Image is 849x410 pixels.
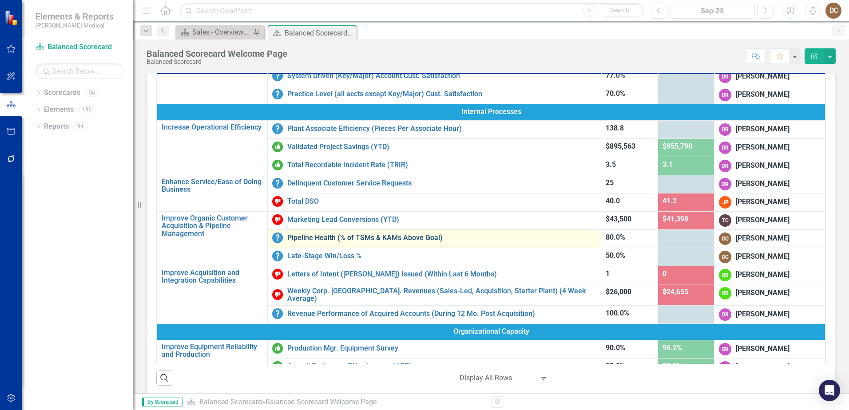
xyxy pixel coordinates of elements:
div: DC [719,251,731,263]
div: TC [719,214,731,227]
td: Double-Click to Edit Right Click for Context Menu [157,211,268,266]
img: Below Target [272,214,283,225]
span: 41.2 [663,197,677,205]
span: 70.0% [606,89,625,98]
a: Production Mgr. Equipment Survey [287,344,596,352]
td: Double-Click to Edit [714,229,825,248]
a: Delinquent Customer Service Requests [287,179,596,187]
a: Letters of Intent ([PERSON_NAME]) Issued (Within Last 6 Months) [287,270,596,278]
span: $895,563 [606,142,635,150]
span: Internal Processes [162,107,821,117]
td: Double-Click to Edit Right Click for Context Menu [268,120,601,138]
div: [PERSON_NAME] [736,362,789,372]
div: DR [719,178,731,190]
td: Double-Click to Edit Right Click for Context Menu [268,248,601,266]
a: Balanced Scorecard [199,398,262,406]
td: Double-Click to Edit Right Click for Context Menu [268,211,601,229]
div: DC [719,233,731,245]
div: DR [719,89,731,101]
a: Reports [44,122,69,132]
small: [PERSON_NAME] Medical [36,22,114,29]
a: Improve Acquisition and Integration Capabilities [162,269,263,284]
span: $43,500 [606,215,631,223]
img: On or Above Target [272,142,283,152]
button: Sep-25 [670,3,755,19]
div: DR [719,142,731,154]
span: 1 [606,269,610,278]
span: $26,000 [606,288,631,296]
div: [PERSON_NAME] [736,270,789,280]
span: Organizational Capacity [162,327,821,337]
div: Sep-25 [673,6,752,16]
span: 77.0% [606,71,625,79]
td: Double-Click to Edit [157,104,825,120]
span: $41,398 [663,215,688,223]
div: [PERSON_NAME] [736,71,789,82]
a: Sales - Overview Dashboard [178,27,251,38]
span: 55.2% [663,362,682,370]
td: Double-Click to Edit [714,266,825,284]
a: Pipeline Health (% of TSMs & KAMs Above Goal) [287,234,596,242]
button: DC [825,3,841,19]
div: DR [719,343,731,355]
a: Scorecards [44,88,80,98]
div: [PERSON_NAME] [736,215,789,225]
td: Double-Click to Edit [714,340,825,358]
td: Double-Click to Edit Right Click for Context Menu [268,340,601,358]
div: [PERSON_NAME] [736,90,789,100]
td: Double-Click to Edit [714,138,825,157]
a: Improve Equipment Reliability and Production [162,343,263,359]
td: Double-Click to Edit [714,157,825,175]
td: Double-Click to Edit [714,248,825,266]
span: 40.0 [606,197,620,205]
div: [PERSON_NAME] [736,179,789,189]
div: DR [719,123,731,136]
span: 25 [606,178,614,187]
span: $955,790 [663,142,692,150]
a: Late-Stage Win/Loss % [287,252,596,260]
td: Double-Click to Edit Right Click for Context Menu [268,229,601,248]
img: Below Target [272,196,283,207]
a: System Driven (Key/Major) Account Cust. Satisfaction [287,72,596,80]
span: 96.2% [663,343,682,352]
div: [PERSON_NAME] [736,233,789,244]
span: By Scorecard [142,398,182,406]
img: No Information [272,251,283,261]
td: Double-Click to Edit Right Click for Context Menu [268,175,601,193]
a: Plant Associate Efficiency (Pieces Per Associate Hour) [287,125,596,133]
div: [PERSON_NAME] [736,288,789,298]
td: Double-Click to Edit [714,67,825,86]
td: Double-Click to Edit Right Click for Context Menu [157,49,268,104]
div: JP [719,196,731,209]
td: Double-Click to Edit [714,86,825,104]
img: No Information [272,71,283,81]
div: Sales - Overview Dashboard [192,27,251,38]
div: [PERSON_NAME] [736,142,789,153]
div: 94 [73,122,87,130]
a: Marketing Lead Conversions (YTD) [287,216,596,224]
img: No Information [272,89,283,99]
a: Elements [44,105,74,115]
a: Validated Project Savings (YTD) [287,143,596,151]
a: Increase Operational Efficiency [162,123,263,131]
td: Double-Click to Edit [714,193,825,211]
div: [PERSON_NAME] [736,344,789,354]
span: 50.0% [606,251,625,260]
span: Elements & Reports [36,11,114,22]
div: [PERSON_NAME] [736,309,789,319]
a: Balanced Scorecard [36,42,124,52]
div: Balanced Scorecard Welcome Page [285,28,354,39]
div: [PERSON_NAME] [736,124,789,134]
button: Search [598,4,642,17]
div: Open Intercom Messenger [819,380,840,401]
div: Balanced Scorecard [147,59,287,65]
div: Balanced Scorecard Welcome Page [147,49,287,59]
a: Revenue Performance of Acquired Accounts (During 12 Mo. Post Acquisition) [287,310,596,318]
span: 100.0% [606,309,629,317]
td: Double-Click to Edit Right Click for Context Menu [268,266,601,284]
td: Double-Click to Edit Right Click for Context Menu [268,358,601,376]
a: Enhance Service/Ease of Doing Business [162,178,263,193]
td: Double-Click to Edit [714,305,825,323]
div: BB [719,287,731,300]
